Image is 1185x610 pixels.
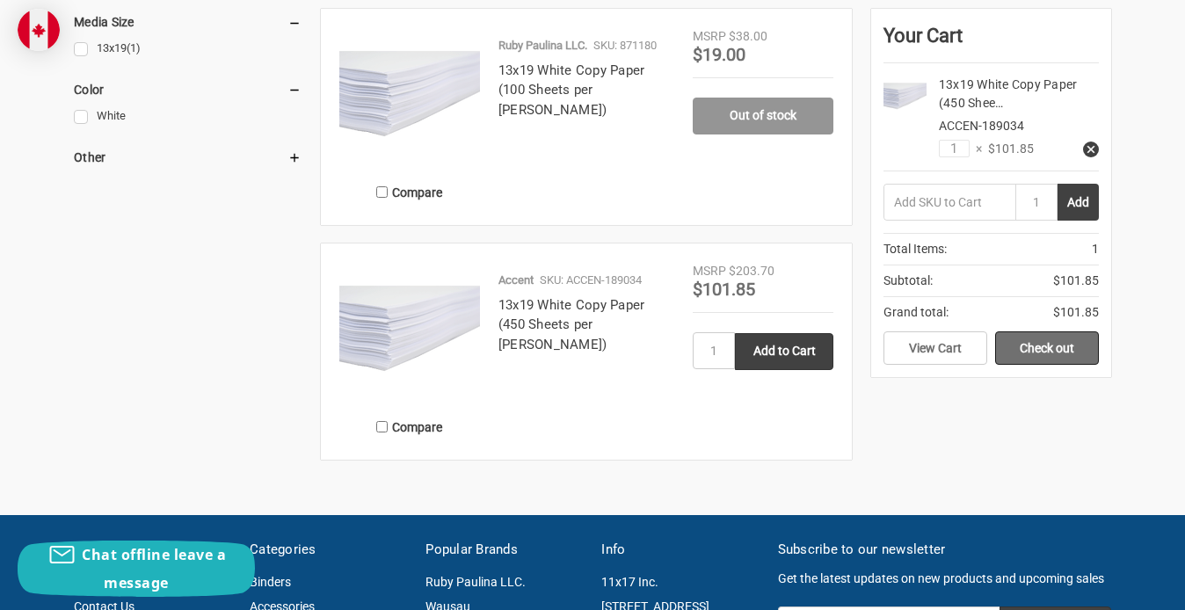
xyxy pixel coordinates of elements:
[1053,272,1099,290] span: $101.85
[339,178,480,207] label: Compare
[778,570,1111,588] p: Get the latest updates on new products and upcoming sales
[425,540,583,560] h5: Popular Brands
[1053,303,1099,322] span: $101.85
[18,9,60,51] img: duty and tax information for Canada
[498,37,587,54] p: Ruby Paulina LLC.
[939,77,1078,110] a: 13x19 White Copy Paper (450 Shee…
[425,575,526,589] a: Ruby Paulina LLC.
[18,541,255,597] button: Chat offline leave a message
[127,41,141,54] span: (1)
[883,240,947,258] span: Total Items:
[1092,240,1099,258] span: 1
[339,262,480,403] img: 13x19 White Copy Paper (450 Sheets per Ream)
[339,412,480,441] label: Compare
[376,186,388,198] input: Compare
[883,331,987,365] a: View Cart
[729,29,767,43] span: $38.00
[729,264,774,278] span: $203.70
[778,540,1111,560] h5: Subscribe to our newsletter
[883,184,1015,221] input: Add SKU to Cart
[693,279,755,300] span: $101.85
[498,62,645,118] a: 13x19 White Copy Paper (100 Sheets per [PERSON_NAME])
[693,27,726,46] div: MSRP
[883,272,933,290] span: Subtotal:
[693,44,745,65] span: $19.00
[1058,184,1099,221] button: Add
[939,119,1024,133] span: ACCEN-189034
[883,21,1099,63] div: Your Cart
[74,105,302,128] a: White
[250,540,407,560] h5: Categories
[540,272,642,289] p: SKU: ACCEN-189034
[74,147,302,168] h5: Other
[995,331,1099,365] a: Check out
[82,545,226,592] span: Chat offline leave a message
[593,37,657,54] p: SKU: 871180
[883,303,949,322] span: Grand total:
[883,76,927,119] img: 13x19 White Copy Paper (450 Sheets per Ream)
[74,11,302,33] h5: Media Size
[250,575,291,589] a: Binders
[735,333,833,370] input: Add to Cart
[74,79,302,100] h5: Color
[498,272,534,289] p: Accent
[982,140,1034,158] span: $101.85
[376,421,388,432] input: Compare
[498,297,645,352] a: 13x19 White Copy Paper (450 Sheets per [PERSON_NAME])
[693,98,833,134] a: Out of stock
[970,140,982,158] span: ×
[74,37,302,61] a: 13x19
[693,262,726,280] div: MSRP
[339,27,480,168] img: 13x19 White Copy Paper (100 Sheets per Ream)
[601,540,759,560] h5: Info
